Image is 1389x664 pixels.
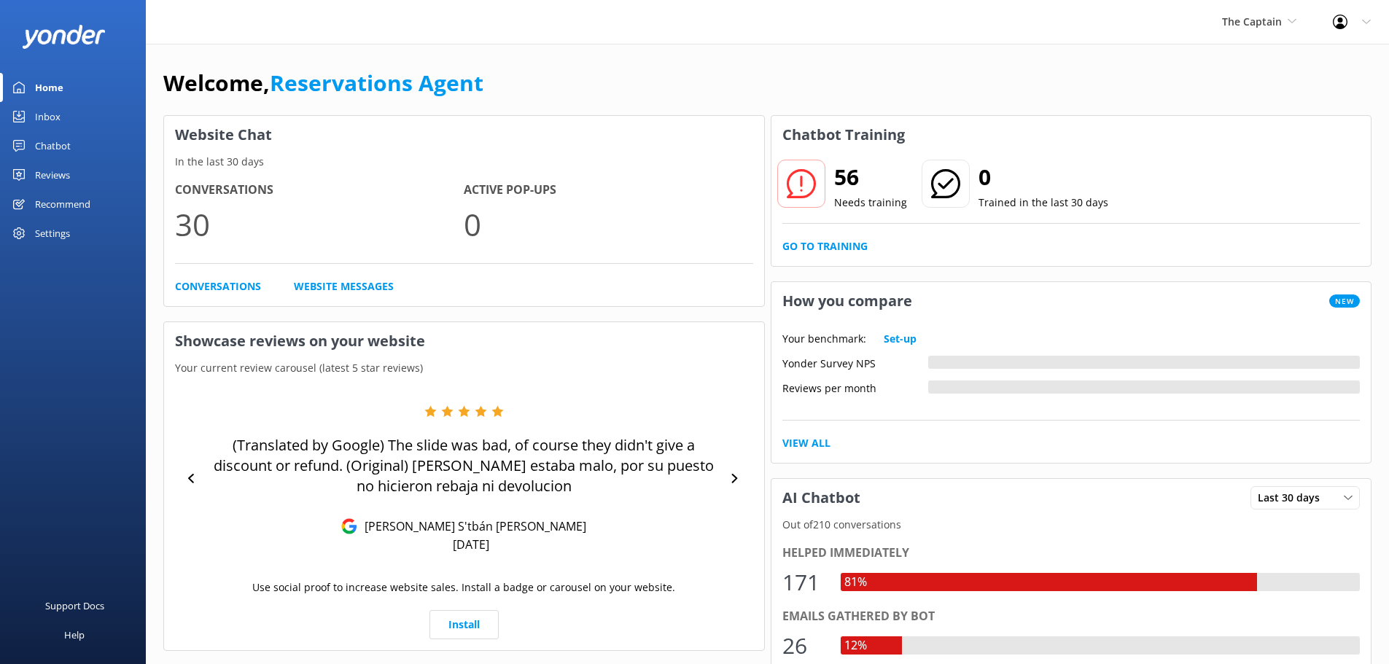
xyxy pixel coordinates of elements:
div: Home [35,73,63,102]
h4: Conversations [175,181,464,200]
img: Google Reviews [341,518,357,534]
h3: Showcase reviews on your website [164,322,764,360]
span: New [1329,294,1360,308]
p: 0 [464,200,752,249]
p: (Translated by Google) The slide was bad, of course they didn't give a discount or refund. (Origi... [204,435,724,496]
a: Conversations [175,278,261,294]
a: View All [782,435,830,451]
p: Your current review carousel (latest 5 star reviews) [164,360,764,376]
p: [DATE] [453,536,489,552]
p: In the last 30 days [164,154,764,170]
div: Help [64,620,85,649]
p: Trained in the last 30 days [978,195,1108,211]
a: Reservations Agent [270,68,483,98]
p: 30 [175,200,464,249]
div: Support Docs [45,591,104,620]
div: 26 [782,628,826,663]
div: Yonder Survey NPS [782,356,928,369]
a: Go to Training [782,238,868,254]
p: Your benchmark: [782,331,866,347]
h2: 56 [834,160,907,195]
p: [PERSON_NAME] S'tbán [PERSON_NAME] [357,518,586,534]
p: Needs training [834,195,907,211]
div: Chatbot [35,131,71,160]
div: Helped immediately [782,544,1361,563]
h3: Website Chat [164,116,764,154]
p: Use social proof to increase website sales. Install a badge or carousel on your website. [252,579,675,595]
div: 171 [782,565,826,600]
div: Reviews per month [782,380,928,394]
span: The Captain [1222,15,1282,28]
div: Inbox [35,102,61,131]
span: Last 30 days [1258,490,1328,506]
a: Install [429,610,499,639]
div: Emails gathered by bot [782,607,1361,626]
a: Website Messages [294,278,394,294]
h4: Active Pop-ups [464,181,752,200]
img: yonder-white-logo.png [22,25,106,49]
h3: Chatbot Training [771,116,916,154]
h1: Welcome, [163,66,483,101]
div: 12% [841,636,871,655]
h3: How you compare [771,282,923,320]
div: 81% [841,573,871,592]
a: Set-up [884,331,917,347]
div: Settings [35,219,70,248]
div: Reviews [35,160,70,190]
h3: AI Chatbot [771,479,871,517]
h2: 0 [978,160,1108,195]
div: Recommend [35,190,90,219]
p: Out of 210 conversations [771,517,1372,533]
